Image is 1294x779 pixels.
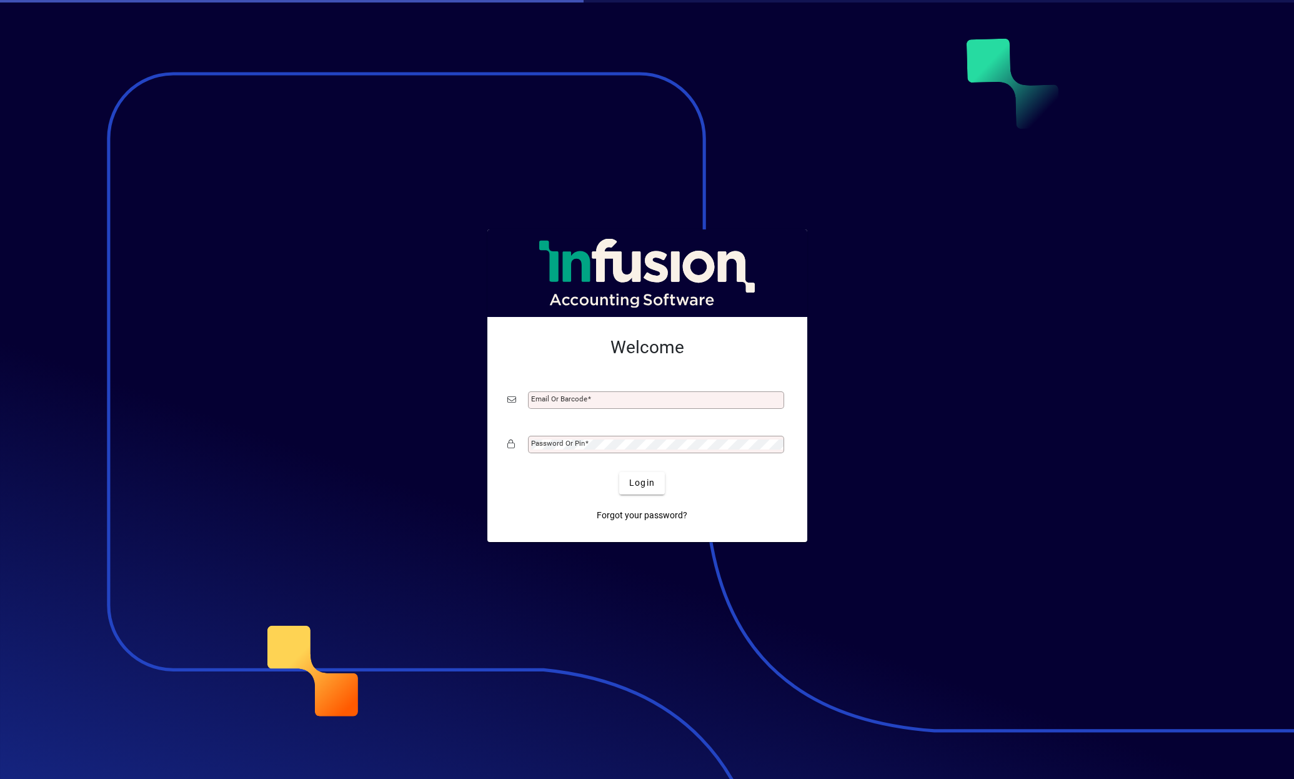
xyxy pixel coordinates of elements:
button: Login [619,472,665,495]
span: Forgot your password? [597,509,687,522]
span: Login [629,476,655,490]
a: Forgot your password? [592,505,692,527]
mat-label: Email or Barcode [531,395,587,403]
h2: Welcome [507,337,787,358]
mat-label: Password or Pin [531,439,585,448]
